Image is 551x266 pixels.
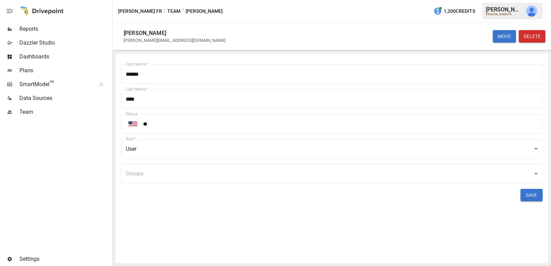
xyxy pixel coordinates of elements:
[126,117,140,131] button: Open flags menu
[519,30,545,43] button: DELETE
[19,25,111,33] span: Reports
[486,6,522,13] div: [PERSON_NAME]
[431,5,478,18] button: 1,200Credits
[124,38,225,43] div: [PERSON_NAME][EMAIL_ADDRESS][DOMAIN_NAME]
[121,139,543,158] div: User
[526,6,537,17] img: Julie Wilton
[50,79,54,88] span: ™
[19,108,111,116] span: Team
[118,7,162,16] button: [PERSON_NAME] FR
[126,136,136,142] label: Role
[126,111,137,117] label: Phone
[128,121,137,126] img: United States
[182,7,184,16] div: /
[19,80,91,89] span: SmartModel
[124,30,166,36] div: [PERSON_NAME]
[126,86,148,92] label: Last Name
[19,53,111,61] span: Dashboards
[19,39,111,47] span: Dazzler Studio
[486,13,522,16] div: [PERSON_NAME] FR
[493,30,516,43] button: MOVE
[163,7,166,16] div: /
[126,61,148,67] label: First Name
[19,94,111,102] span: Data Sources
[521,189,543,201] button: SAVE
[19,66,111,75] span: Plans
[167,7,180,16] button: Team
[522,1,541,21] button: Julie Wilton
[19,255,111,263] span: Settings
[444,7,475,16] span: 1,200 Credits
